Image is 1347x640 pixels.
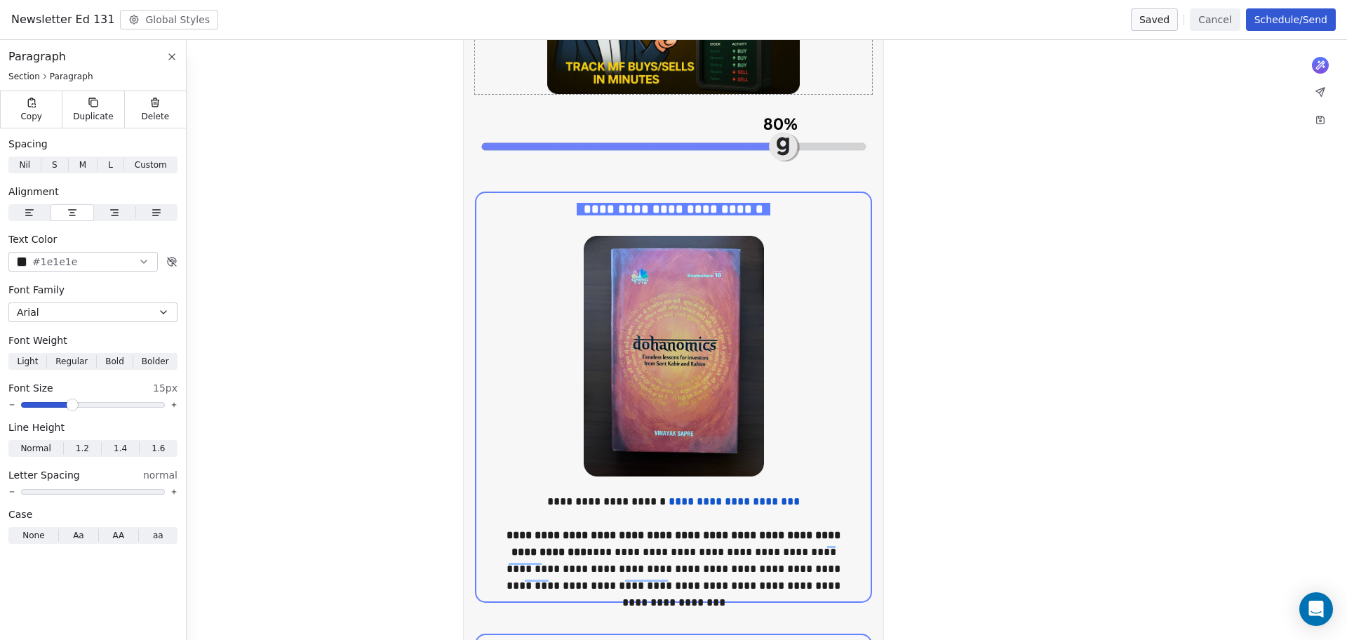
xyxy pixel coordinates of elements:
span: M [79,159,86,171]
span: Font Size [8,381,53,395]
span: normal [143,468,177,482]
span: Spacing [8,137,48,151]
span: 1.2 [76,442,89,455]
span: 1.6 [152,442,165,455]
span: Font Weight [8,333,67,347]
button: Global Styles [120,10,218,29]
span: Section [8,71,40,82]
span: Letter Spacing [8,468,80,482]
span: Alignment [8,185,59,199]
span: Regular [55,355,88,368]
span: S [52,159,58,171]
span: Normal [20,442,51,455]
span: Paragraph [50,71,93,82]
span: 15px [153,381,177,395]
span: Custom [135,159,167,171]
span: Aa [73,529,84,542]
span: Newsletter Ed 131 [11,11,114,28]
span: AA [112,529,124,542]
span: Line Height [8,420,65,434]
span: #1e1e1e [32,255,77,269]
span: None [22,529,44,542]
span: Arial [17,305,39,319]
button: #1e1e1e [8,252,158,272]
span: Paragraph [8,48,66,65]
button: Schedule/Send [1246,8,1336,31]
button: Cancel [1190,8,1240,31]
span: Bolder [142,355,169,368]
span: 1.4 [114,442,127,455]
span: Text Color [8,232,57,246]
span: Case [8,507,32,521]
span: Delete [142,111,170,122]
div: Open Intercom Messenger [1299,592,1333,626]
span: Light [17,355,38,368]
span: Bold [105,355,124,368]
button: Saved [1131,8,1178,31]
span: Nil [19,159,30,171]
span: Duplicate [73,111,113,122]
span: Copy [20,111,42,122]
span: aa [153,529,163,542]
span: L [108,159,113,171]
span: Font Family [8,283,65,297]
